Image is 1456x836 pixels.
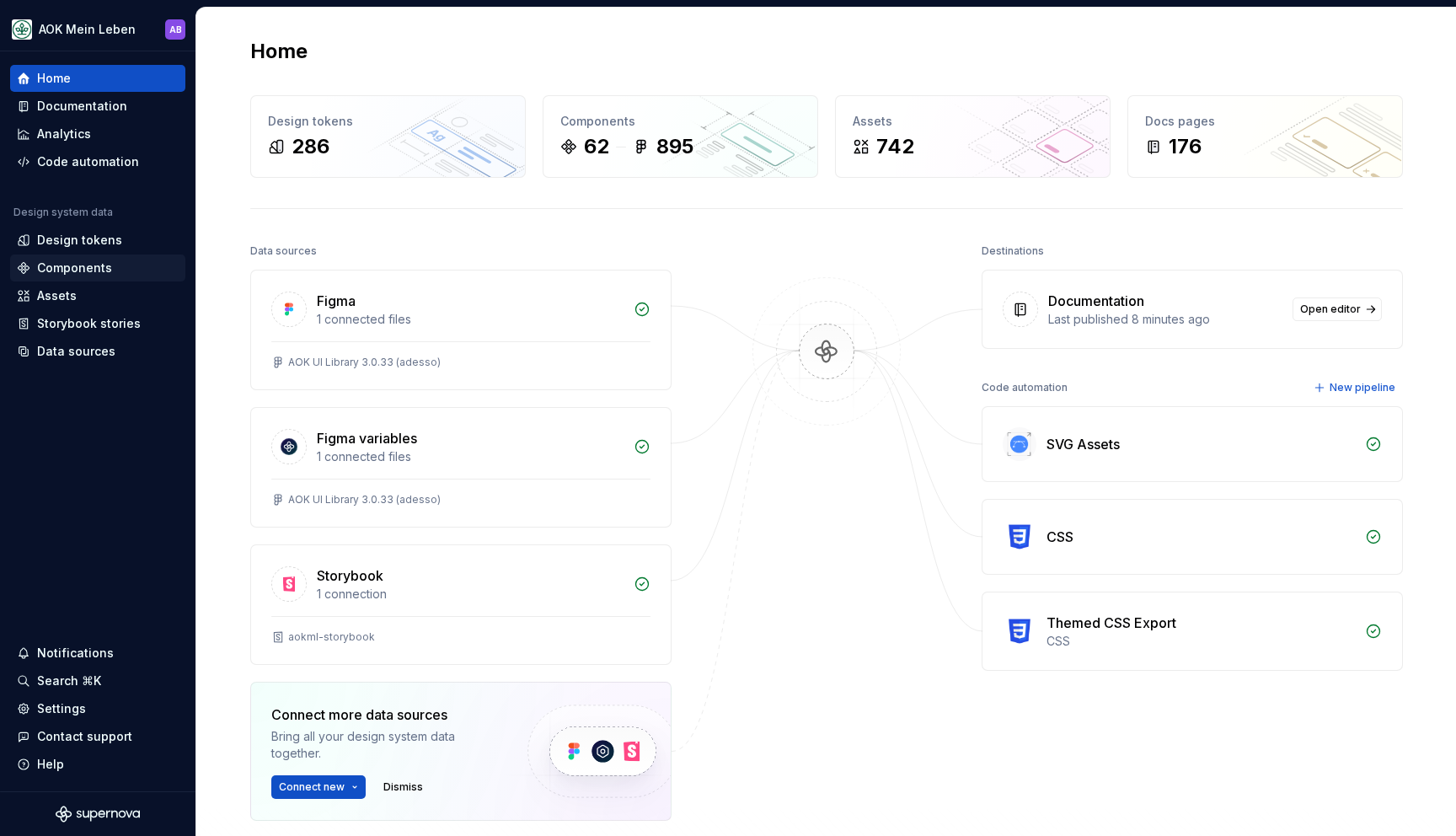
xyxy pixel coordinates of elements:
div: 895 [656,133,693,160]
div: 62 [584,133,609,160]
div: Search ⌘K [37,673,101,689]
div: Documentation [37,98,127,115]
span: Dismiss [383,780,423,794]
div: aokml-storybook [288,630,375,644]
div: Data sources [37,343,115,360]
div: Destinations [982,239,1044,263]
div: Storybook [317,565,383,586]
button: Help [10,751,185,778]
div: AB [169,23,182,36]
div: Components [560,113,800,130]
div: Figma [317,291,356,311]
div: Bring all your design system data together. [271,728,499,762]
button: Notifications [10,640,185,667]
span: Open editor [1300,303,1361,316]
h2: Home [250,38,308,65]
a: Analytics [10,121,185,147]
div: 176 [1169,133,1202,160]
span: Connect new [279,780,345,794]
div: Themed CSS Export [1046,613,1176,633]
div: Figma variables [317,428,417,448]
button: AOK Mein LebenAB [3,11,192,47]
div: CSS [1046,527,1073,547]
div: 1 connected files [317,448,624,465]
span: New pipeline [1330,381,1395,394]
div: SVG Assets [1046,434,1120,454]
div: Connect more data sources [271,705,499,725]
a: Components [10,255,185,281]
div: Contact support [37,728,132,745]
div: AOK Mein Leben [39,21,136,38]
a: Assets [10,282,185,309]
div: Settings [37,700,86,717]
a: Storybook1 connectionaokml-storybook [250,544,672,665]
div: Code automation [37,153,139,170]
div: Design system data [13,206,113,219]
div: Last published 8 minutes ago [1048,311,1282,328]
div: Design tokens [37,232,122,249]
div: Home [37,70,71,87]
button: Search ⌘K [10,667,185,694]
a: Figma variables1 connected filesAOK UI Library 3.0.33 (adesso) [250,407,672,528]
svg: Supernova Logo [56,806,140,823]
div: CSS [1046,633,1355,650]
div: Design tokens [268,113,508,130]
a: Figma1 connected filesAOK UI Library 3.0.33 (adesso) [250,270,672,390]
div: Analytics [37,126,91,142]
div: Help [37,756,64,773]
a: Storybook stories [10,310,185,337]
div: Documentation [1048,291,1144,311]
div: Components [37,260,112,276]
img: df5db9ef-aba0-4771-bf51-9763b7497661.png [12,19,32,40]
div: Notifications [37,645,114,662]
div: Assets [37,287,77,304]
a: Docs pages176 [1127,95,1403,178]
a: Components62895 [543,95,818,178]
a: Data sources [10,338,185,365]
div: 742 [876,133,914,160]
div: Storybook stories [37,315,141,332]
a: Documentation [10,93,185,120]
a: Design tokens [10,227,185,254]
div: Code automation [982,376,1068,399]
a: Settings [10,695,185,722]
a: Assets742 [835,95,1111,178]
div: Data sources [250,239,317,263]
button: Connect new [271,775,366,799]
a: Code automation [10,148,185,175]
button: New pipeline [1309,376,1403,399]
div: AOK UI Library 3.0.33 (adesso) [288,356,441,369]
div: 1 connected files [317,311,624,328]
a: Home [10,65,185,92]
a: Open editor [1293,297,1382,321]
div: 286 [292,133,329,160]
div: AOK UI Library 3.0.33 (adesso) [288,493,441,506]
button: Contact support [10,723,185,750]
button: Dismiss [376,775,431,799]
a: Design tokens286 [250,95,526,178]
div: 1 connection [317,586,624,603]
div: Docs pages [1145,113,1385,130]
div: Assets [853,113,1093,130]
